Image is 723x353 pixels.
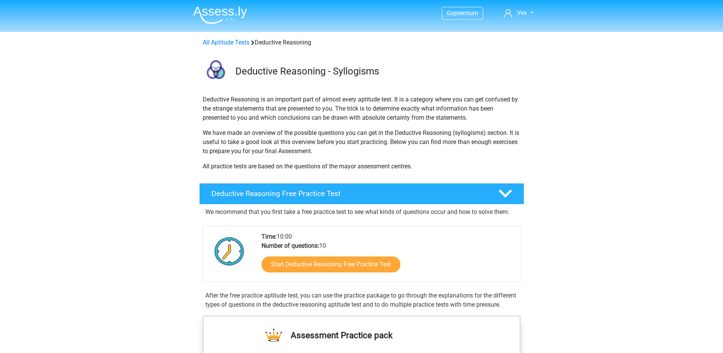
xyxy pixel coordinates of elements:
div: 10:00 10 [256,232,520,282]
p: We recommend that you first take a free practice test to see what kinds of questions occur and ho... [205,207,518,217]
div: After the free practice aptitude test, you can use the practice package to go through the explana... [202,291,521,309]
span: premium [454,9,478,17]
a: Start Deductive Reasoning Free Practice Test [261,256,400,272]
h4: Deductive Reasoning Free Practice Test [211,189,486,198]
img: Assessly [193,6,247,24]
p: Deductive Reasoning is an important part of almost every aptitude test. It is a category where yo... [203,95,521,122]
p: All practice tests are based on the questions of the mayor assessment centres. [203,162,521,171]
a: Vex [501,8,536,17]
span: Go [447,9,454,17]
a: Gopremium [442,8,483,18]
img: deductive reasoning [200,56,232,89]
b: Time: [261,233,277,240]
a: Deductive Reasoning Free Practice Test [196,183,527,204]
h3: Deductive Reasoning - Syllogisms [235,65,518,77]
b: Number of questions: [261,242,319,249]
div: Deductive Reasoning [200,38,524,47]
a: All Aptitude Tests [203,39,249,46]
p: We have made an overview of the possible questions you can get in the Deductive Reasoning (syllog... [203,128,521,156]
img: Clock [210,232,249,270]
span: Vex [517,9,527,16]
